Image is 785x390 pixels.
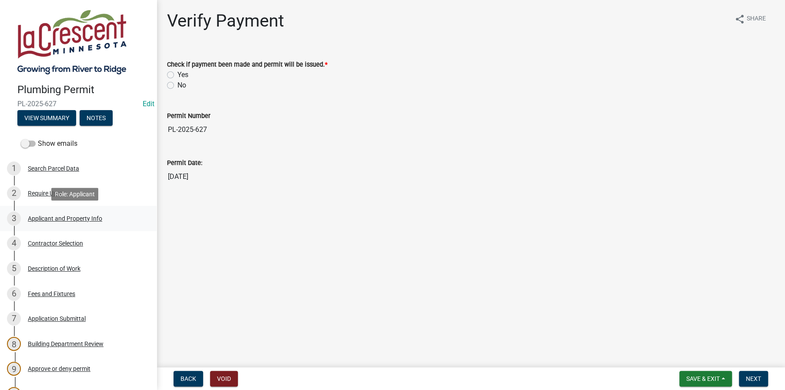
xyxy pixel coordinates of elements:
[167,113,210,119] label: Permit Number
[17,84,150,96] h4: Plumbing Permit
[143,100,154,108] wm-modal-confirm: Edit Application Number
[177,70,188,80] label: Yes
[7,236,21,250] div: 4
[167,62,327,68] label: Check if payment been made and permit will be issued.
[7,287,21,301] div: 6
[51,188,98,200] div: Role: Applicant
[739,371,768,387] button: Next
[746,375,761,382] span: Next
[7,362,21,376] div: 9
[28,291,75,297] div: Fees and Fixtures
[17,100,139,108] span: PL-2025-627
[7,212,21,225] div: 3
[7,186,21,200] div: 2
[17,9,127,74] img: City of La Crescent, Minnesota
[7,262,21,276] div: 5
[174,371,203,387] button: Back
[21,138,77,149] label: Show emails
[28,190,62,196] div: Require User
[143,100,154,108] a: Edit
[735,14,745,24] i: share
[28,366,90,372] div: Approve or deny permit
[7,161,21,175] div: 1
[80,115,113,122] wm-modal-confirm: Notes
[167,160,202,166] label: Permit Date:
[167,10,284,31] h1: Verify Payment
[728,10,773,27] button: shareShare
[686,375,720,382] span: Save & Exit
[28,165,79,171] div: Search Parcel Data
[177,80,186,91] label: No
[17,115,76,122] wm-modal-confirm: Summary
[210,371,238,387] button: Void
[679,371,732,387] button: Save & Exit
[7,312,21,326] div: 7
[28,266,80,272] div: Description of Work
[28,240,83,246] div: Contractor Selection
[28,215,102,222] div: Applicant and Property Info
[747,14,766,24] span: Share
[7,337,21,351] div: 8
[28,341,104,347] div: Building Department Review
[17,110,76,126] button: View Summary
[28,316,86,322] div: Application Submittal
[80,110,113,126] button: Notes
[180,375,196,382] span: Back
